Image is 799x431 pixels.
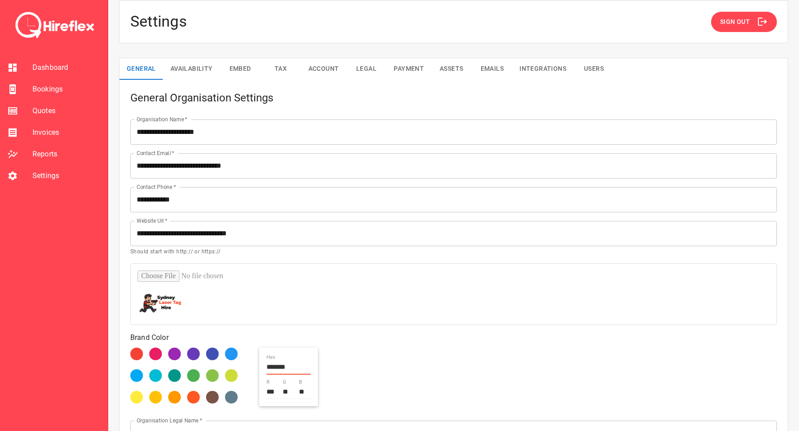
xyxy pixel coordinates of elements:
span: Invoices [32,127,101,138]
label: Organisation Name [137,115,187,123]
label: hex [266,355,275,361]
div: #f44336 [130,348,143,360]
div: #03a9f4 [130,369,143,382]
div: #8bc34a [206,369,219,382]
span: Quotes [32,105,101,116]
div: #ffc107 [149,391,162,403]
div: #00bcd4 [149,369,162,382]
label: g [283,380,286,385]
div: #ff9800 [168,391,181,403]
div: #cddc39 [225,369,238,382]
div: #673ab7 [187,348,200,360]
button: Account [301,58,346,80]
label: Organisation Legal Name [137,417,202,424]
button: Embed [220,58,261,80]
button: Integrations [512,58,574,80]
label: Website Url [137,217,167,225]
button: Legal [346,58,386,80]
div: #4caf50 [187,369,200,382]
h4: Settings [130,12,187,31]
button: Assets [431,58,472,80]
button: Tax [261,58,301,80]
p: Brand Color [130,332,777,343]
div: #ffeb3b [130,391,143,403]
button: Availability [163,58,220,80]
button: Sign Out [711,12,777,32]
span: Bookings [32,84,101,95]
span: Settings [32,170,101,181]
div: #795548 [206,391,219,403]
button: Payment [386,58,431,80]
img: Uploaded [138,291,183,316]
span: Dashboard [32,62,101,73]
div: #9c27b0 [168,348,181,360]
label: Contact Phone [137,183,176,191]
label: r [266,380,270,385]
div: #e91e63 [149,348,162,360]
p: Should start with http:// or https:// [130,248,777,257]
span: Sign Out [720,16,750,28]
label: Contact Email [137,149,174,157]
div: #009688 [168,369,181,382]
span: Reports [32,149,101,160]
label: b [299,380,302,385]
div: #2196f3 [225,348,238,360]
button: General [119,58,163,80]
h5: General Organisation Settings [130,91,777,105]
button: Emails [472,58,512,80]
div: #3f51b5 [206,348,219,360]
div: #ff5722 [187,391,200,403]
button: Users [574,58,614,80]
div: #607d8b [225,391,238,403]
